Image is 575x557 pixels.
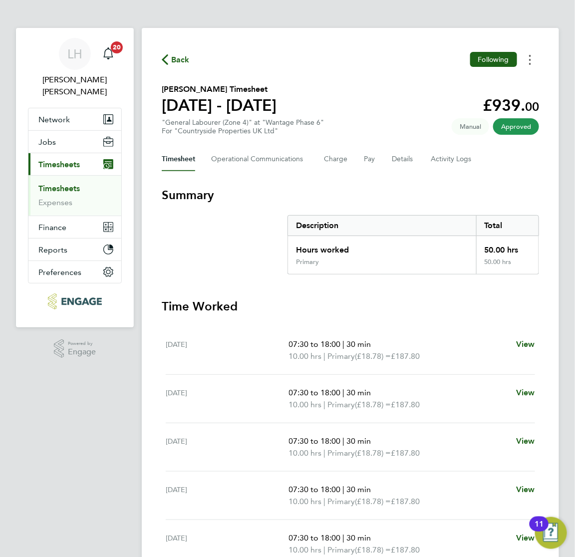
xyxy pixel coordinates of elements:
[28,175,121,216] div: Timesheets
[171,54,190,66] span: Back
[516,387,535,399] a: View
[343,485,345,494] span: |
[67,47,82,60] span: LH
[328,447,355,459] span: Primary
[166,338,289,362] div: [DATE]
[328,496,355,508] span: Primary
[328,350,355,362] span: Primary
[516,338,535,350] a: View
[211,147,308,171] button: Operational Communications
[28,38,122,98] a: LH[PERSON_NAME] [PERSON_NAME]
[287,215,539,275] div: Summary
[162,147,195,171] button: Timesheet
[162,187,539,203] h3: Summary
[98,38,118,70] a: 20
[516,533,535,543] span: View
[431,147,473,171] button: Activity Logs
[343,388,345,397] span: |
[470,52,517,67] button: Following
[162,83,277,95] h2: [PERSON_NAME] Timesheet
[288,236,476,258] div: Hours worked
[364,147,376,171] button: Pay
[391,400,420,409] span: £187.80
[355,448,391,458] span: (£18.78) =
[166,387,289,411] div: [DATE]
[521,52,539,67] button: Timesheets Menu
[38,115,70,124] span: Network
[162,53,190,66] button: Back
[347,436,371,446] span: 30 min
[476,258,539,274] div: 50.00 hrs
[343,436,345,446] span: |
[516,339,535,349] span: View
[111,41,123,53] span: 20
[328,544,355,556] span: Primary
[483,96,539,115] app-decimal: £939.
[28,261,121,283] button: Preferences
[516,484,535,496] a: View
[391,497,420,506] span: £187.80
[516,435,535,447] a: View
[166,532,289,556] div: [DATE]
[289,485,341,494] span: 07:30 to 18:00
[391,351,420,361] span: £187.80
[516,532,535,544] a: View
[289,545,322,555] span: 10.00 hrs
[296,258,319,266] div: Primary
[289,388,341,397] span: 07:30 to 18:00
[391,545,420,555] span: £187.80
[166,435,289,459] div: [DATE]
[324,497,326,506] span: |
[324,147,348,171] button: Charge
[516,436,535,446] span: View
[289,448,322,458] span: 10.00 hrs
[28,239,121,261] button: Reports
[28,131,121,153] button: Jobs
[324,400,326,409] span: |
[476,216,539,236] div: Total
[324,448,326,458] span: |
[289,497,322,506] span: 10.00 hrs
[289,436,341,446] span: 07:30 to 18:00
[355,351,391,361] span: (£18.78) =
[525,99,539,114] span: 00
[324,545,326,555] span: |
[38,184,80,193] a: Timesheets
[516,485,535,494] span: View
[324,351,326,361] span: |
[391,448,420,458] span: £187.80
[38,245,67,255] span: Reports
[478,55,509,64] span: Following
[347,485,371,494] span: 30 min
[162,298,539,314] h3: Time Worked
[68,348,96,356] span: Engage
[535,517,567,549] button: Open Resource Center, 11 new notifications
[355,545,391,555] span: (£18.78) =
[28,153,121,175] button: Timesheets
[452,118,489,135] span: This timesheet was manually created.
[38,268,81,277] span: Preferences
[343,339,345,349] span: |
[288,216,476,236] div: Description
[166,484,289,508] div: [DATE]
[28,216,121,238] button: Finance
[289,400,322,409] span: 10.00 hrs
[289,351,322,361] span: 10.00 hrs
[347,388,371,397] span: 30 min
[328,399,355,411] span: Primary
[162,118,324,135] div: "General Labourer (Zone 4)" at "Wantage Phase 6"
[535,524,544,537] div: 11
[476,236,539,258] div: 50.00 hrs
[38,198,72,207] a: Expenses
[493,118,539,135] span: This timesheet has been approved.
[38,160,80,169] span: Timesheets
[289,339,341,349] span: 07:30 to 18:00
[16,28,134,327] nav: Main navigation
[54,339,96,358] a: Powered byEngage
[38,223,66,232] span: Finance
[355,497,391,506] span: (£18.78) =
[68,339,96,348] span: Powered by
[162,127,324,135] div: For "Countryside Properties UK Ltd"
[28,293,122,309] a: Go to home page
[162,95,277,115] h1: [DATE] - [DATE]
